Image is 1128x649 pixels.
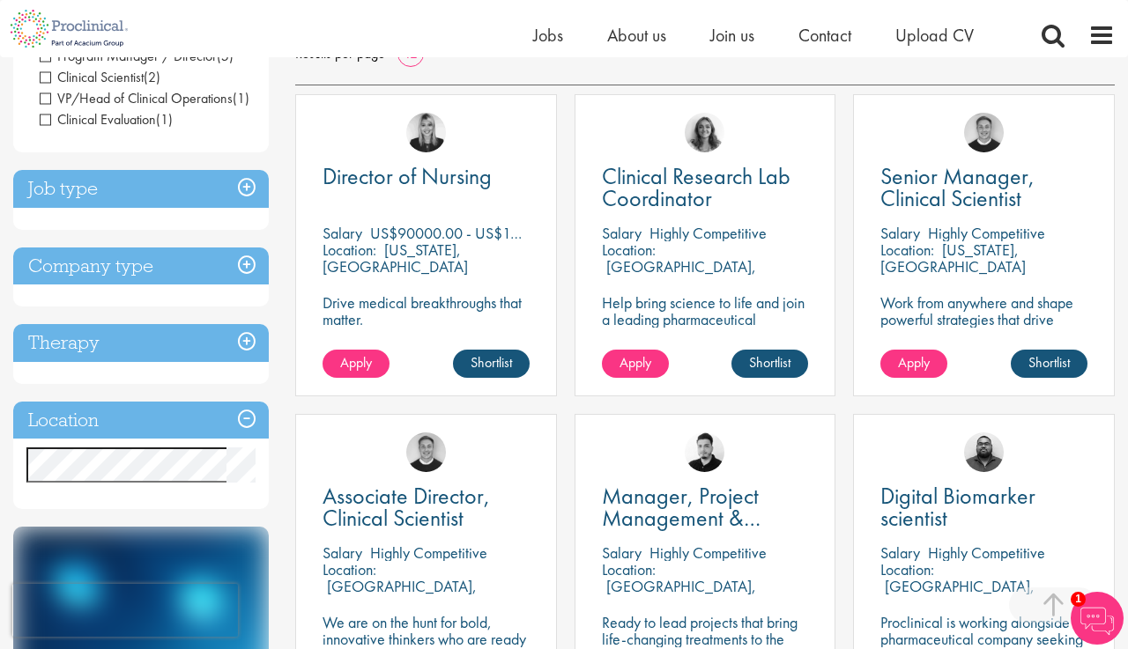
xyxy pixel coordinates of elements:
p: Highly Competitive [928,223,1045,243]
p: [GEOGRAPHIC_DATA], [GEOGRAPHIC_DATA] [602,576,756,613]
img: Janelle Jones [406,113,446,152]
h3: Therapy [13,324,269,362]
a: Join us [710,24,754,47]
span: Location: [880,559,934,579]
span: Location: [602,240,656,260]
a: Apply [323,350,390,378]
a: Director of Nursing [323,166,530,188]
a: Apply [602,350,669,378]
img: Chatbot [1071,592,1124,645]
span: Salary [602,542,642,563]
span: Salary [323,542,362,563]
h3: Job type [13,170,269,208]
span: Manager, Project Management & Operational Delivery [602,481,791,555]
span: VP/Head of Clinical Operations [40,89,249,107]
span: Location: [602,559,656,579]
span: VP/Head of Clinical Operations [40,89,233,107]
a: Shortlist [731,350,808,378]
span: Associate Director, Clinical Scientist [323,481,490,533]
span: Senior Manager, Clinical Scientist [880,161,1035,213]
p: Highly Competitive [649,542,767,563]
a: 12 [397,44,424,63]
span: Clinical Scientist [40,68,144,86]
span: Salary [880,223,920,243]
p: Work from anywhere and shape powerful strategies that drive results! Enjoy the freedom of remote ... [880,294,1087,378]
p: [US_STATE], [GEOGRAPHIC_DATA] [880,240,1026,277]
a: Jobs [533,24,563,47]
p: [GEOGRAPHIC_DATA], [GEOGRAPHIC_DATA] [880,576,1035,613]
a: Associate Director, Clinical Scientist [323,485,530,529]
img: Ashley Bennett [964,432,1004,472]
a: Shortlist [453,350,530,378]
img: Jackie Cerchio [685,113,724,152]
a: Digital Biomarker scientist [880,485,1087,529]
span: Clinical Evaluation [40,110,156,129]
a: About us [607,24,666,47]
span: Location: [323,559,376,579]
a: Apply [880,350,947,378]
span: (2) [144,68,160,86]
p: US$90000.00 - US$100000.00 per annum [370,223,642,243]
span: Location: [880,240,934,260]
p: Help bring science to life and join a leading pharmaceutical company to play a key role in delive... [602,294,809,378]
span: Clinical Evaluation [40,110,173,129]
span: Director of Nursing [323,161,492,191]
span: Apply [898,353,930,372]
a: Shortlist [1011,350,1087,378]
img: Bo Forsen [964,113,1004,152]
span: Apply [620,353,651,372]
span: Salary [323,223,362,243]
span: Apply [340,353,372,372]
span: Salary [602,223,642,243]
p: Drive medical breakthroughs that matter. [323,294,530,328]
span: Salary [880,542,920,563]
span: Clinical Research Lab Coordinator [602,161,790,213]
p: [GEOGRAPHIC_DATA], [GEOGRAPHIC_DATA] [602,256,756,293]
span: 1 [1071,592,1086,607]
p: Highly Competitive [649,223,767,243]
p: [GEOGRAPHIC_DATA], [GEOGRAPHIC_DATA] [323,576,477,613]
p: Highly Competitive [370,542,487,563]
h3: Company type [13,247,269,285]
span: Clinical Scientist [40,68,160,86]
p: [US_STATE], [GEOGRAPHIC_DATA] [323,240,468,277]
p: Highly Competitive [928,542,1045,563]
img: Bo Forsen [406,432,446,472]
a: Contact [798,24,851,47]
span: Digital Biomarker scientist [880,481,1035,533]
a: Clinical Research Lab Coordinator [602,166,809,210]
span: (1) [233,89,249,107]
iframe: reCAPTCHA [12,584,238,637]
span: Location: [323,240,376,260]
img: Anderson Maldonado [685,432,724,472]
a: Manager, Project Management & Operational Delivery [602,485,809,529]
span: (1) [156,110,173,129]
a: Upload CV [895,24,974,47]
h3: Location [13,402,269,439]
a: Senior Manager, Clinical Scientist [880,166,1087,210]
